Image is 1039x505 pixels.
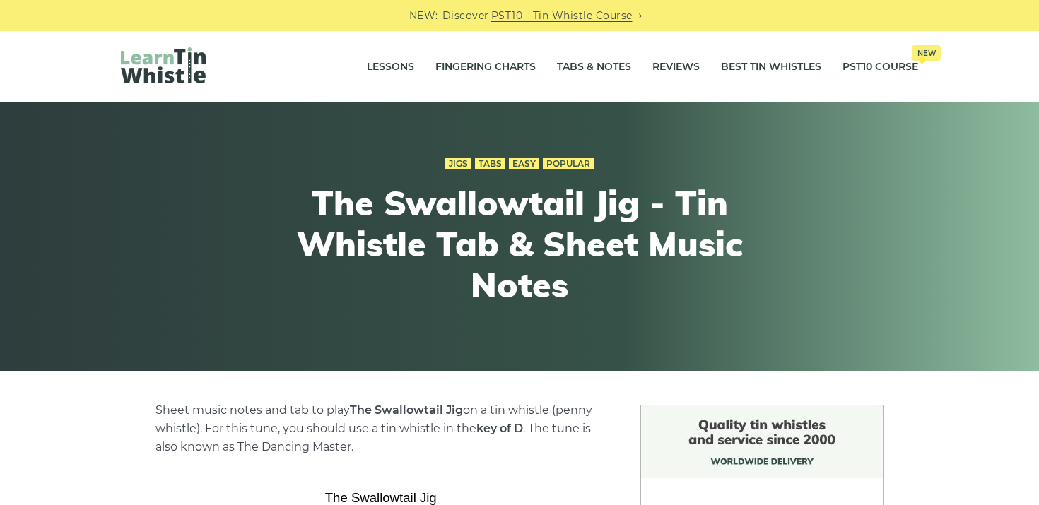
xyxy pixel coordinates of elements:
a: Easy [509,158,539,170]
img: LearnTinWhistle.com [121,47,206,83]
a: Popular [543,158,594,170]
a: Fingering Charts [435,49,536,85]
a: Lessons [367,49,414,85]
a: PST10 CourseNew [843,49,918,85]
a: Reviews [652,49,700,85]
a: Best Tin Whistles [721,49,821,85]
a: Tabs & Notes [557,49,631,85]
h1: The Swallowtail Jig - Tin Whistle Tab & Sheet Music Notes [259,183,780,305]
a: Tabs [475,158,505,170]
span: New [912,45,941,61]
p: Sheet music notes and tab to play on a tin whistle (penny whistle). For this tune, you should use... [155,401,606,456]
strong: The Swallowtail Jig [350,403,463,417]
strong: key of D [476,422,523,435]
a: Jigs [445,158,471,170]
